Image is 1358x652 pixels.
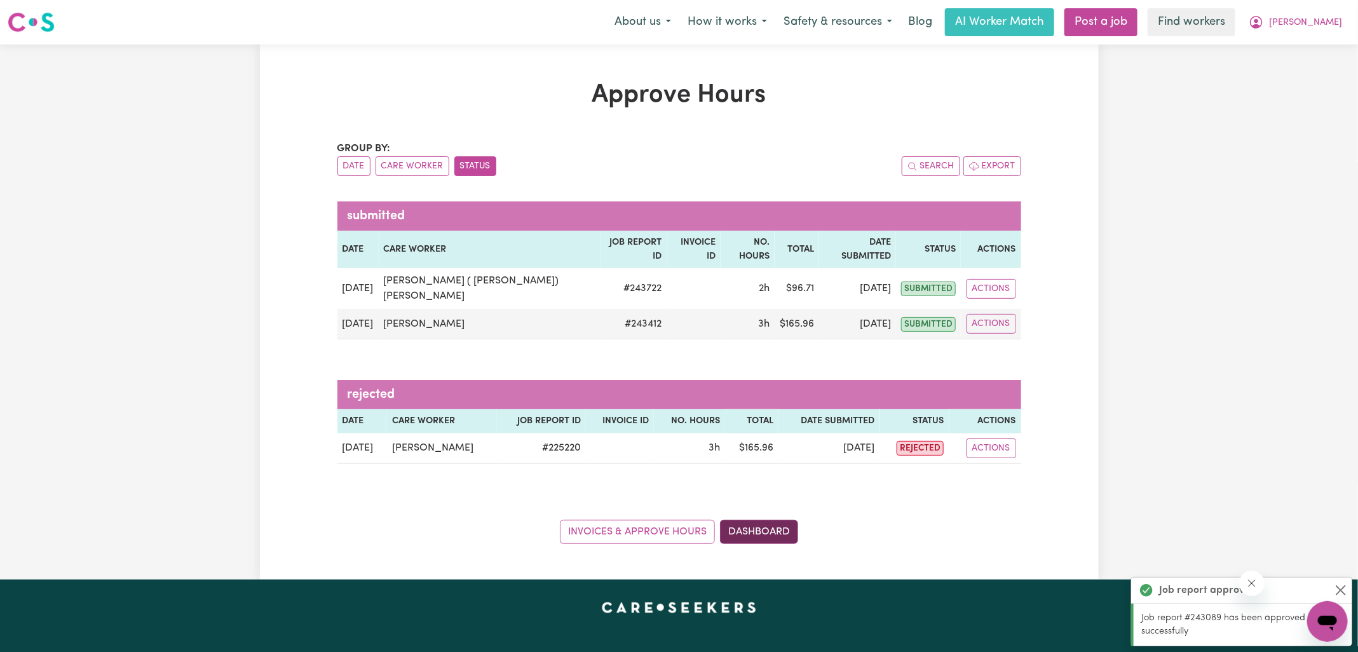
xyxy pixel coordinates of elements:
td: [DATE] [337,433,387,464]
a: Dashboard [720,520,798,544]
a: Invoices & Approve Hours [560,520,715,544]
caption: submitted [337,201,1021,231]
button: Actions [967,438,1016,458]
span: 3 hours [709,443,720,453]
h1: Approve Hours [337,80,1021,111]
button: Export [963,156,1021,176]
button: Search [902,156,960,176]
th: Date [337,409,387,433]
td: $ 96.71 [775,268,819,309]
td: # 243722 [601,268,667,309]
p: Job report #243089 has been approved successfully [1141,611,1345,639]
th: Total [775,231,819,268]
td: [DATE] [819,309,897,339]
button: My Account [1240,9,1350,36]
th: Date Submitted [779,409,880,433]
a: Careseekers logo [8,8,55,37]
td: [PERSON_NAME] [387,433,498,464]
th: Total [725,409,778,433]
span: Group by: [337,144,391,154]
th: Invoice ID [667,231,721,268]
iframe: Close message [1239,571,1265,596]
button: About us [606,9,679,36]
a: Post a job [1064,8,1137,36]
a: Careseekers home page [602,602,756,613]
td: # 243412 [601,309,667,339]
button: Safety & resources [775,9,900,36]
span: 2 hours [759,283,770,294]
th: Actions [961,231,1021,268]
td: $ 165.96 [725,433,778,464]
button: Actions [967,314,1016,334]
a: Find workers [1148,8,1235,36]
th: Status [880,409,949,433]
td: [DATE] [337,268,379,309]
th: Care worker [379,231,601,268]
td: [DATE] [779,433,880,464]
button: sort invoices by date [337,156,370,176]
th: Job Report ID [601,231,667,268]
button: Actions [967,279,1016,299]
td: [DATE] [819,268,897,309]
th: No. Hours [721,231,775,268]
td: [PERSON_NAME] [379,309,601,339]
a: AI Worker Match [945,8,1054,36]
iframe: Button to launch messaging window [1307,601,1348,642]
img: Careseekers logo [8,11,55,34]
td: # 225220 [497,433,586,464]
th: Date Submitted [819,231,897,268]
span: [PERSON_NAME] [1269,16,1342,30]
th: Invoice ID [586,409,654,433]
th: Care worker [387,409,498,433]
span: Need any help? [8,9,77,19]
strong: Job report approved [1159,583,1256,598]
button: How it works [679,9,775,36]
td: [DATE] [337,309,379,339]
span: 3 hours [758,319,770,329]
a: Blog [900,8,940,36]
button: sort invoices by paid status [454,156,496,176]
span: submitted [901,317,956,332]
td: [PERSON_NAME] ( [PERSON_NAME]) [PERSON_NAME] [379,268,601,309]
th: Job Report ID [497,409,586,433]
span: submitted [901,282,956,296]
td: $ 165.96 [775,309,819,339]
th: Actions [949,409,1021,433]
th: No. Hours [654,409,725,433]
th: Status [896,231,961,268]
span: rejected [897,441,944,456]
button: sort invoices by care worker [376,156,449,176]
th: Date [337,231,379,268]
caption: rejected [337,380,1021,409]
